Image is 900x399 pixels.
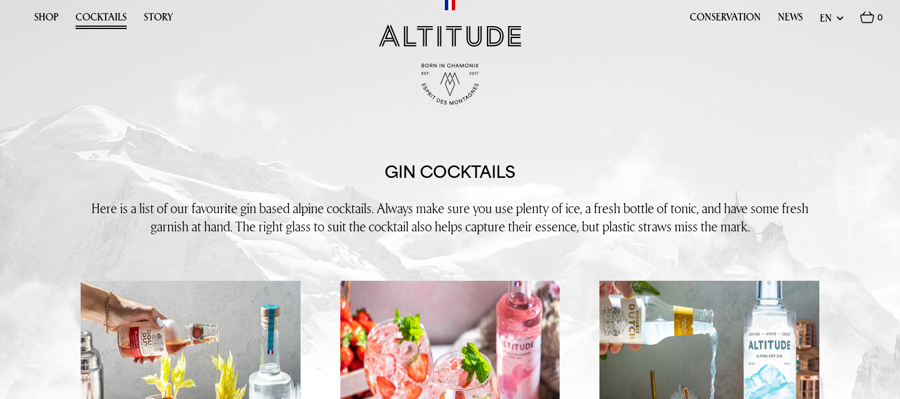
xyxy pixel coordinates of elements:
[778,11,803,29] a: News
[860,11,883,30] a: 0
[860,11,874,23] img: Basket
[144,11,173,29] a: Story
[91,199,809,235] span: Here is a list of our favourite gin based alpine cocktails. Always make sure you use plenty of ic...
[379,24,521,47] img: Altitude Gin
[385,162,515,182] h1: Gin Cocktails
[34,11,59,29] a: Shop
[76,11,127,29] a: Cocktails
[422,64,478,105] img: Born in Chamonix - Est. 2017 - Espirit des Montagnes
[690,11,761,29] a: Conservation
